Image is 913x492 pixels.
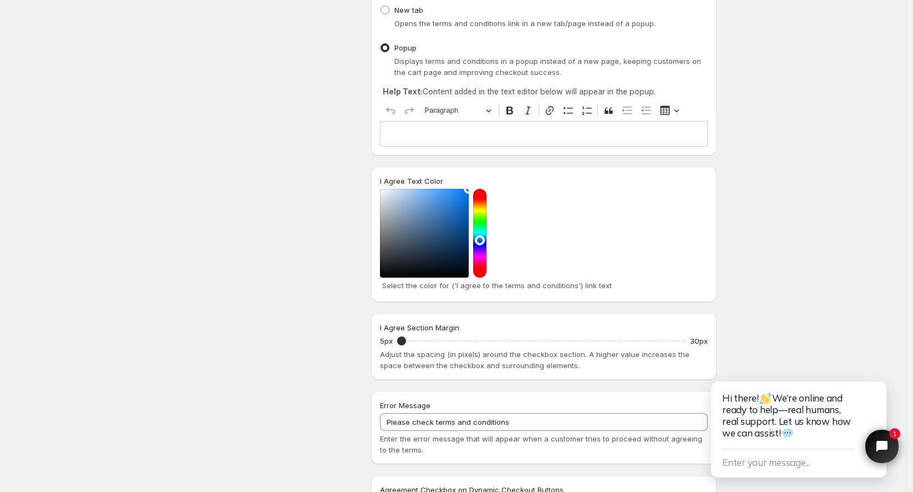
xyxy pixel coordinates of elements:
[380,401,430,410] span: Error Message
[380,175,443,187] label: I Agree Text Color
[700,333,913,492] iframe: Tidio Chat
[380,323,459,332] span: I Agree Section Margin
[394,57,701,77] span: Displays terms and conditions in a popup instead of a new page, keeping customers on the cart pag...
[394,19,656,28] span: Opens the terms and conditions link in a new tab/page instead of a popup.
[380,350,689,370] span: Adjust the spacing (in pixels) around the checkbox section. A higher value increases the space be...
[425,104,483,117] span: Paragraph
[380,335,393,347] p: 5px
[380,434,702,454] span: Enter the error message that will appear when a customer tries to proceed without agreeing to the...
[420,102,496,119] button: Paragraph, Heading
[394,6,423,14] span: New tab
[382,280,706,291] p: Select the color for ('I agree to the terms and conditions') link text
[690,335,708,347] p: 30px
[380,100,708,121] div: Editor toolbar
[380,121,708,146] div: Editor editing area: main. Press Alt+0 for help.
[383,87,423,96] strong: Help Text:
[394,43,417,52] span: Popup
[383,86,705,97] p: Content added in the text editor below will appear in the popup.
